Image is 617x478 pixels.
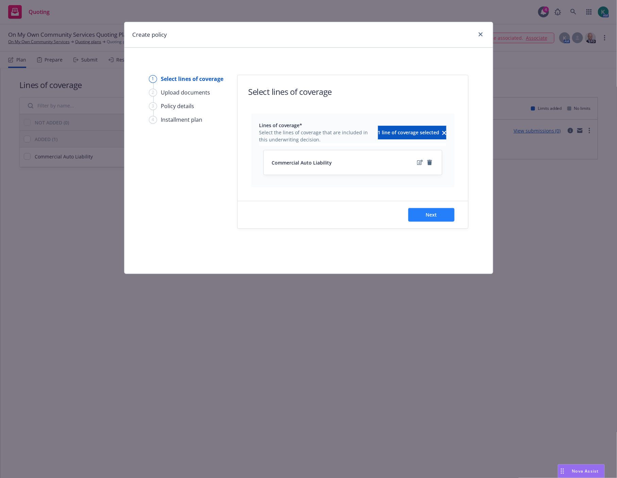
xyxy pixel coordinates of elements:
[378,126,446,139] button: 1 line of coverage selectedclear selection
[259,129,374,143] span: Select the lines of coverage that are included in this underwriting decision.
[161,88,210,97] div: Upload documents
[426,158,434,167] a: remove
[161,75,224,83] div: Select lines of coverage
[426,211,437,218] span: Next
[149,75,157,83] div: 1
[149,89,157,97] div: 2
[477,30,485,38] a: close
[416,158,424,167] a: edit
[272,159,332,166] span: Commercial Auto Liability
[572,468,599,474] span: Nova Assist
[133,30,167,39] h1: Create policy
[558,464,605,478] button: Nova Assist
[149,102,157,110] div: 3
[378,129,440,136] span: 1 line of coverage selected
[408,208,455,222] button: Next
[248,86,332,97] h1: Select lines of coverage
[149,116,157,124] div: 4
[161,116,203,124] div: Installment plan
[558,465,567,478] div: Drag to move
[259,122,374,129] span: Lines of coverage*
[161,102,194,110] div: Policy details
[442,131,446,135] svg: clear selection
